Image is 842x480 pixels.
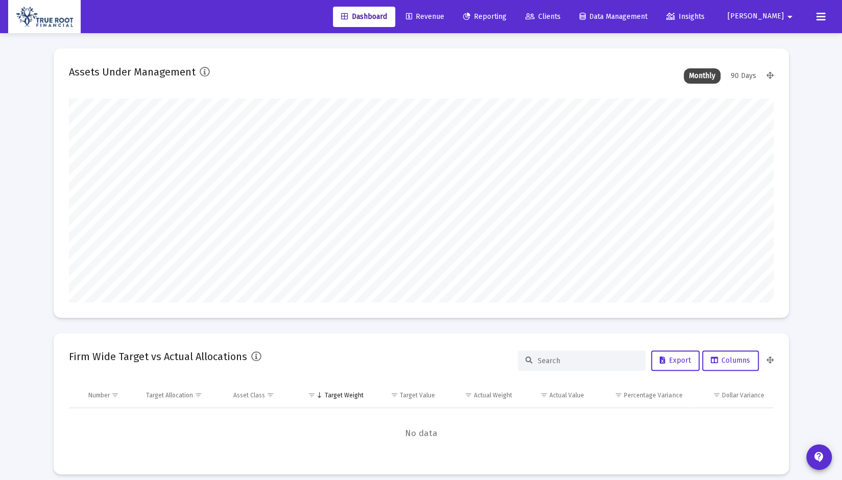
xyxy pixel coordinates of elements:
span: Data Management [580,12,647,21]
td: Column Asset Class [226,383,294,408]
span: No data [69,428,774,439]
td: Column Target Value [371,383,443,408]
a: Clients [517,7,569,27]
a: Data Management [571,7,656,27]
td: Column Actual Value [519,383,591,408]
span: Columns [711,356,750,365]
div: Monthly [684,68,720,84]
div: Target Allocation [146,391,193,399]
div: Actual Value [549,391,584,399]
a: Reporting [455,7,515,27]
a: Revenue [398,7,452,27]
span: Show filter options for column 'Percentage Variance' [615,391,622,399]
span: Reporting [463,12,507,21]
td: Column Target Weight [294,383,371,408]
div: Target Value [400,391,435,399]
div: Actual Weight [474,391,512,399]
h2: Assets Under Management [69,64,196,80]
td: Column Actual Weight [442,383,519,408]
a: Dashboard [333,7,395,27]
td: Column Dollar Variance [689,383,773,408]
span: Export [660,356,691,365]
span: Show filter options for column 'Asset Class' [267,391,274,399]
div: Number [88,391,110,399]
span: Revenue [406,12,444,21]
h2: Firm Wide Target vs Actual Allocations [69,348,247,365]
button: [PERSON_NAME] [715,6,808,27]
span: Show filter options for column 'Actual Value' [540,391,548,399]
div: 90 Days [726,68,761,84]
input: Search [538,357,638,365]
td: Column Target Allocation [139,383,226,408]
span: Dashboard [341,12,387,21]
td: Column Percentage Variance [591,383,689,408]
button: Columns [702,350,759,371]
td: Column Number [81,383,139,408]
span: Show filter options for column 'Target Weight' [308,391,316,399]
span: Show filter options for column 'Target Allocation' [195,391,202,399]
mat-icon: arrow_drop_down [784,7,796,27]
a: Insights [658,7,713,27]
mat-icon: contact_support [813,451,825,463]
span: Clients [525,12,561,21]
button: Export [651,350,700,371]
div: Target Weight [325,391,364,399]
img: Dashboard [16,7,73,27]
span: Show filter options for column 'Actual Weight' [465,391,472,399]
span: Insights [666,12,705,21]
div: Dollar Variance [722,391,764,399]
div: Asset Class [233,391,265,399]
span: Show filter options for column 'Number' [111,391,119,399]
span: [PERSON_NAME] [728,12,784,21]
div: Data grid [69,383,774,459]
div: Percentage Variance [624,391,682,399]
span: Show filter options for column 'Dollar Variance' [713,391,720,399]
span: Show filter options for column 'Target Value' [391,391,398,399]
